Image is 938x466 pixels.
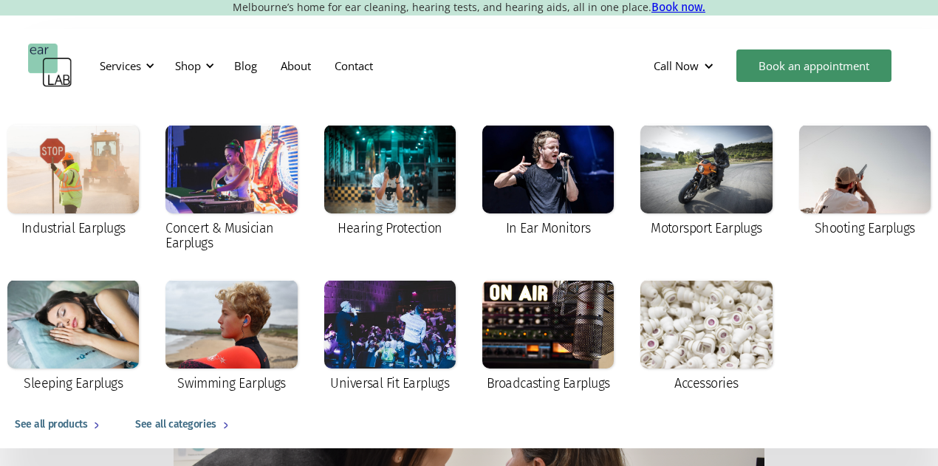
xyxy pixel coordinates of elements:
div: Concert & Musician Earplugs [165,221,297,250]
div: Services [91,44,159,88]
a: Concert & Musician Earplugs [158,117,304,261]
div: Services [100,58,141,73]
div: Broadcasting Earplugs [487,376,610,391]
div: Industrial Earplugs [21,221,126,236]
div: Swimming Earplugs [177,376,286,391]
a: Hearing Protection [317,117,463,246]
div: Shooting Earplugs [815,221,915,236]
a: Accessories [633,273,779,401]
a: Universal Fit Earplugs [317,273,463,401]
div: Call Now [642,44,729,88]
a: Broadcasting Earplugs [475,273,621,401]
a: Blog [222,44,269,87]
a: Motorsport Earplugs [633,117,779,246]
div: Call Now [654,58,699,73]
div: In Ear Monitors [506,221,591,236]
div: Accessories [674,376,738,391]
a: See all categories [120,401,249,448]
div: See all products [15,416,87,434]
div: Motorsport Earplugs [651,221,762,236]
div: See all categories [135,416,216,434]
a: Swimming Earplugs [158,273,304,401]
a: Book an appointment [736,49,891,82]
a: home [28,44,72,88]
div: Shop [166,44,219,88]
div: Universal Fit Earplugs [330,376,449,391]
div: Shop [175,58,201,73]
a: Contact [323,44,385,87]
div: Sleeping Earplugs [24,376,123,391]
a: About [269,44,323,87]
a: Shooting Earplugs [792,117,938,246]
div: Hearing Protection [338,221,442,236]
a: In Ear Monitors [475,117,621,246]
